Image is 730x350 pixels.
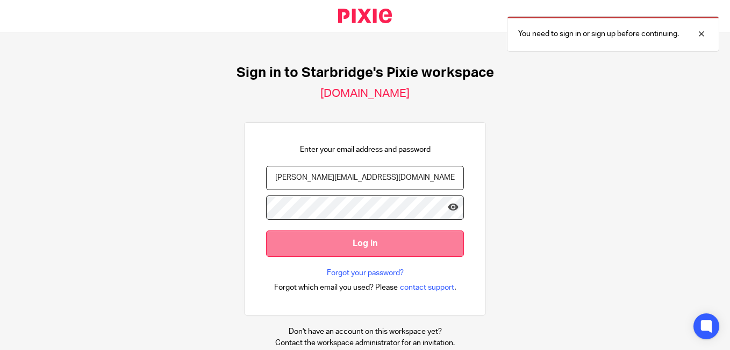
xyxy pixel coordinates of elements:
[275,326,455,337] p: Don't have an account on this workspace yet?
[400,282,454,293] span: contact support
[237,65,494,81] h1: Sign in to Starbridge's Pixie workspace
[274,282,398,293] span: Forgot which email you used? Please
[266,166,464,190] input: name@example.com
[320,87,410,101] h2: [DOMAIN_NAME]
[300,144,431,155] p: Enter your email address and password
[275,338,455,348] p: Contact the workspace administrator for an invitation.
[518,29,679,39] p: You need to sign in or sign up before continuing.
[274,281,456,293] div: .
[266,230,464,257] input: Log in
[327,268,404,278] a: Forgot your password?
